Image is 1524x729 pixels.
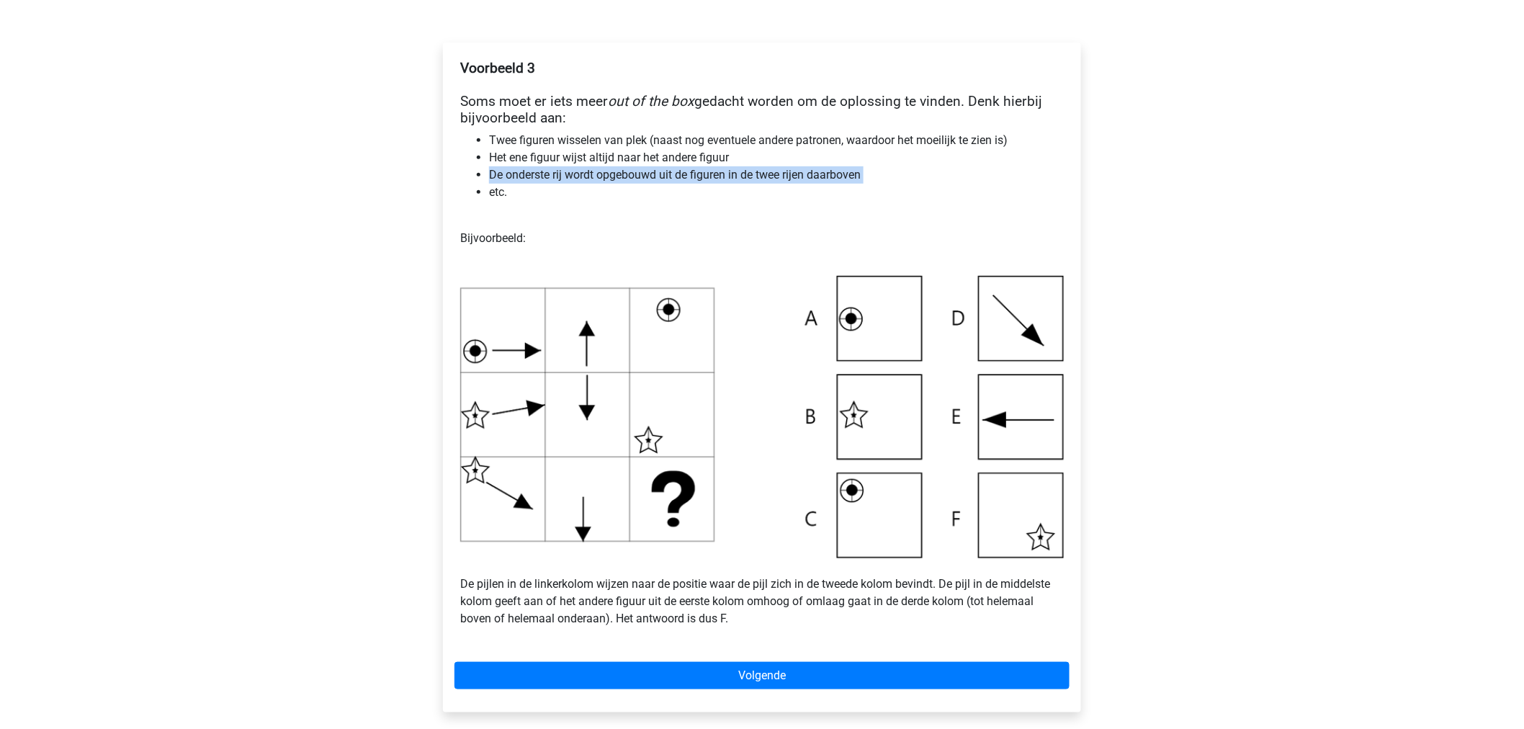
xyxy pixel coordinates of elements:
li: etc. [489,184,1064,201]
li: Twee figuren wisselen van plek (naast nog eventuele andere patronen, waardoor het moeilijk te zie... [489,132,1064,149]
li: Het ene figuur wijst altijd naar het andere figuur [489,149,1064,166]
b: Voorbeeld 3 [460,60,535,76]
h4: Soms moet er iets meer gedacht worden om de oplossing te vinden. Denk hierbij bijvoorbeeld aan: [460,60,1064,126]
li: De onderste rij wordt opgebouwd uit de figuren in de twee rijen daarboven [489,166,1064,184]
p: Bijvoorbeeld: [460,213,1064,264]
a: Volgende [454,662,1070,689]
img: Voorbeeld4.png [460,276,1064,558]
p: De pijlen in de linkerkolom wijzen naar de positie waar de pijl zich in de tweede kolom bevindt. ... [460,558,1064,627]
i: out of the box [608,93,694,109]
